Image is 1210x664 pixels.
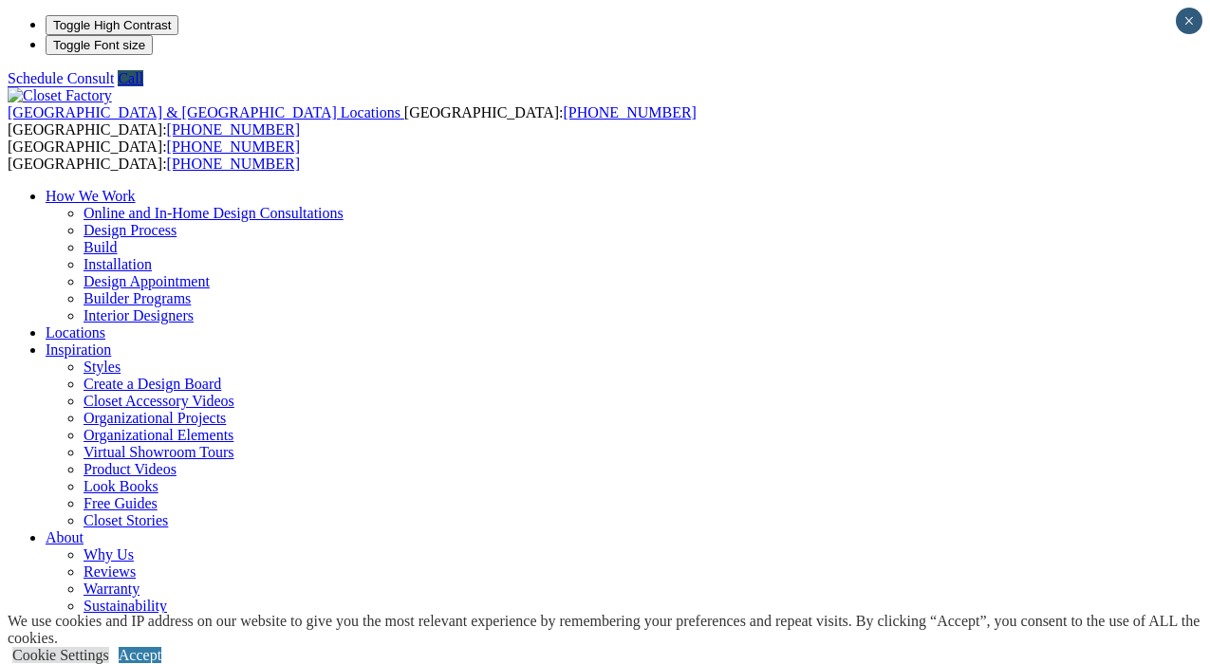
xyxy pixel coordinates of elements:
a: Organizational Projects [84,410,226,426]
a: [PHONE_NUMBER] [167,138,300,155]
img: Closet Factory [8,87,112,104]
a: Builder Programs [84,290,191,306]
a: Design Process [84,222,177,238]
span: [GEOGRAPHIC_DATA]: [GEOGRAPHIC_DATA]: [8,138,300,172]
a: Interior Designers [84,307,194,323]
a: Free Guides [84,495,158,511]
a: Closet Stories [84,512,168,528]
a: Accept [119,647,161,663]
a: Design Appointment [84,273,210,289]
span: Toggle High Contrast [53,18,171,32]
button: Close [1176,8,1202,34]
a: Cookie Settings [12,647,109,663]
a: Styles [84,359,121,375]
a: Sustainability [84,598,167,614]
a: Why Us [84,546,134,563]
a: [PHONE_NUMBER] [563,104,696,120]
a: Online and In-Home Design Consultations [84,205,344,221]
span: Toggle Font size [53,38,145,52]
a: Look Books [84,478,158,494]
a: Call [118,70,143,86]
a: [PHONE_NUMBER] [167,156,300,172]
button: Toggle Font size [46,35,153,55]
a: Create a Design Board [84,376,221,392]
div: We use cookies and IP address on our website to give you the most relevant experience by remember... [8,613,1210,647]
span: [GEOGRAPHIC_DATA] & [GEOGRAPHIC_DATA] Locations [8,104,400,120]
a: Reviews [84,563,136,580]
a: About [46,529,84,545]
a: Locations [46,324,105,341]
a: Inspiration [46,341,111,358]
a: Installation [84,256,152,272]
a: Schedule Consult [8,70,114,86]
a: Warranty [84,581,140,597]
a: Build [84,239,118,255]
a: Product Videos [84,461,177,477]
a: How We Work [46,188,136,204]
a: Virtual Showroom Tours [84,444,234,460]
a: [GEOGRAPHIC_DATA] & [GEOGRAPHIC_DATA] Locations [8,104,404,120]
span: [GEOGRAPHIC_DATA]: [GEOGRAPHIC_DATA]: [8,104,697,138]
a: Organizational Elements [84,427,233,443]
a: [PHONE_NUMBER] [167,121,300,138]
button: Toggle High Contrast [46,15,178,35]
a: Closet Accessory Videos [84,393,234,409]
